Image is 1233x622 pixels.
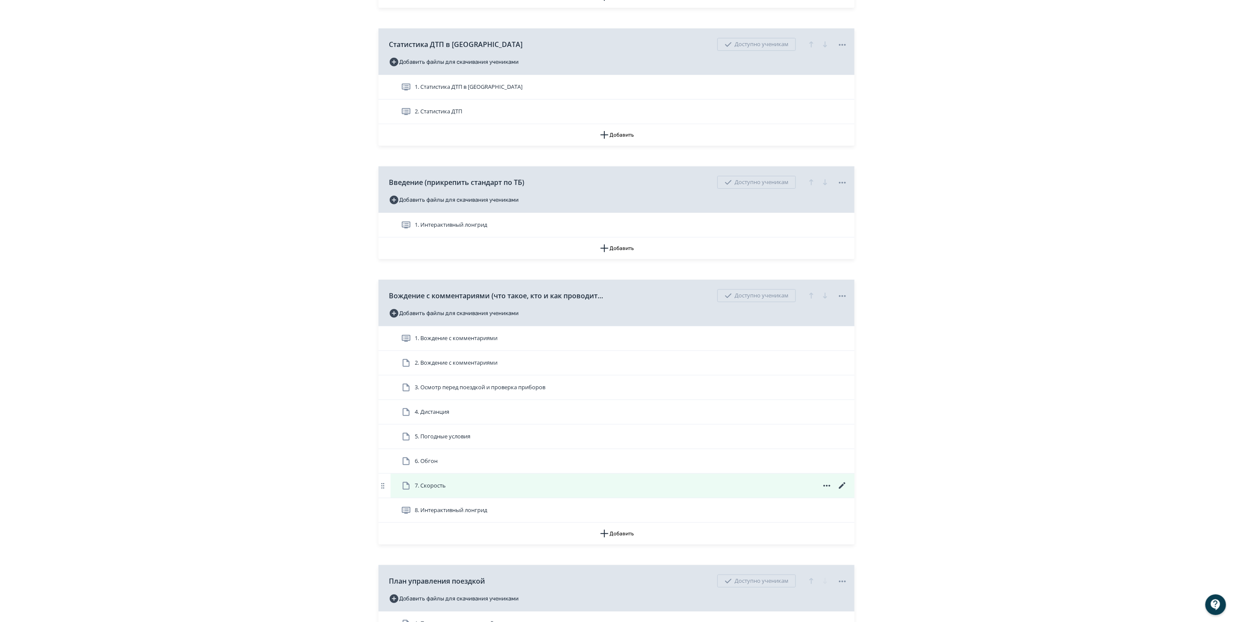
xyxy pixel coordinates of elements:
div: 1. Интерактивный лонгрид [379,213,854,238]
div: 2. Статистика ДТП [379,100,854,124]
span: 1. Интерактивный лонгрид [415,221,487,229]
div: Доступно ученикам [717,176,796,189]
span: Введение (прикрепить стандарт по ТБ) [389,177,524,188]
button: Добавить [379,523,854,544]
span: 1. Статистика ДТП в РФ [415,83,523,91]
div: 8. Интерактивный лонгрид [379,498,854,523]
span: Статистика ДТП в [GEOGRAPHIC_DATA] [389,39,523,50]
span: 1. Вождение с комментариями [415,334,498,343]
div: 1. Статистика ДТП в [GEOGRAPHIC_DATA] [379,75,854,100]
div: 7. Скорость [379,474,854,498]
div: Доступно ученикам [717,38,796,51]
div: 3. Осмотр перед поездкой и проверка приборов [379,375,854,400]
span: Вождение с комментариями (что такое, кто и как проводит, отчетность) [389,291,604,301]
div: 5. Погодные условия [379,425,854,449]
div: 2. Вождение с комментариями [379,351,854,375]
button: Добавить файлы для скачивания учениками [389,592,519,606]
button: Добавить файлы для скачивания учениками [389,193,519,207]
span: 5. Погодные условия [415,432,470,441]
button: Добавить файлы для скачивания учениками [389,55,519,69]
button: Добавить файлы для скачивания учениками [389,306,519,320]
div: Доступно ученикам [717,575,796,588]
button: Добавить [379,124,854,146]
span: 7. Скорость [415,481,446,490]
div: 1. Вождение с комментариями [379,326,854,351]
div: 4. Дистанция [379,400,854,425]
div: 6. Обгон [379,449,854,474]
span: 2. Вождение с комментариями [415,359,498,367]
button: Добавить [379,238,854,259]
div: Доступно ученикам [717,289,796,302]
span: 4. Дистанция [415,408,449,416]
span: План управления поездкой [389,576,485,586]
span: 6. Обгон [415,457,438,466]
span: 8. Интерактивный лонгрид [415,506,487,515]
span: 3. Осмотр перед поездкой и проверка приборов [415,383,545,392]
span: 2. Статистика ДТП [415,107,462,116]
